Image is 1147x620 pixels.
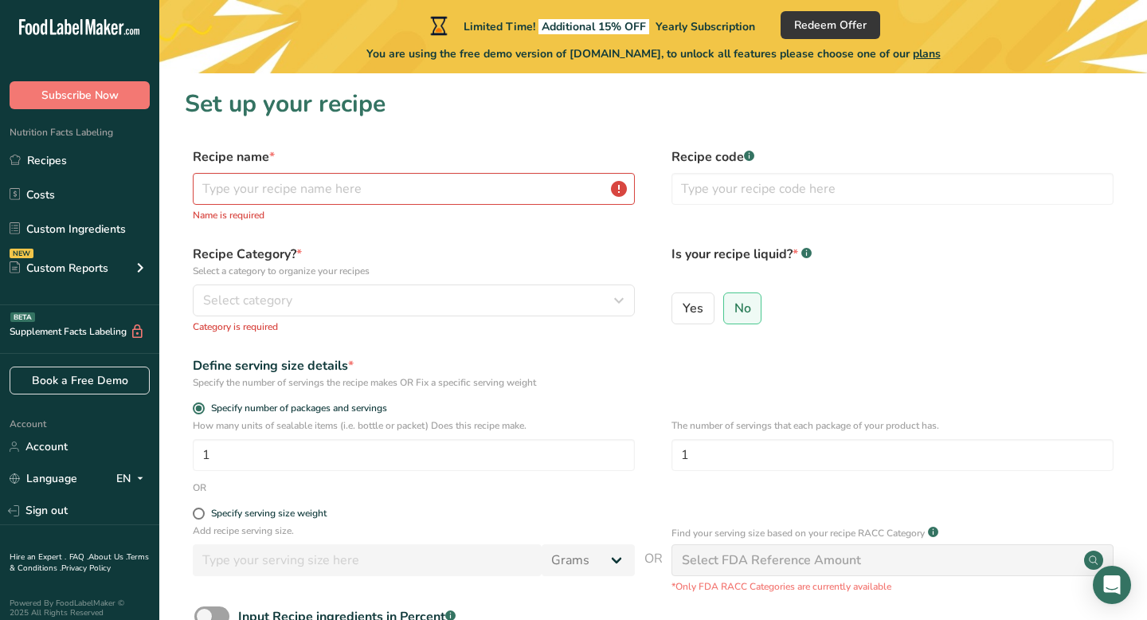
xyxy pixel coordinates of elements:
div: Define serving size details [193,356,635,375]
div: EN [116,469,150,489]
input: Type your serving size here [193,544,542,576]
div: Powered By FoodLabelMaker © 2025 All Rights Reserved [10,598,150,618]
a: Language [10,465,77,492]
p: Select a category to organize your recipes [193,264,635,278]
p: Category is required [193,320,635,334]
div: OR [193,481,206,495]
a: About Us . [88,551,127,563]
div: BETA [10,312,35,322]
span: plans [913,46,941,61]
p: The number of servings that each package of your product has. [671,418,1114,433]
div: Custom Reports [10,260,108,277]
label: Recipe code [671,147,1114,167]
span: Yearly Subscription [656,19,755,34]
input: Type your recipe code here [671,173,1114,205]
a: Hire an Expert . [10,551,66,563]
a: Terms & Conditions . [10,551,149,574]
span: Redeem Offer [794,17,867,33]
p: How many units of sealable items (i.e. bottle or packet) Does this recipe make. [193,418,635,433]
button: Subscribe Now [10,81,150,109]
div: Open Intercom Messenger [1093,566,1131,604]
label: Recipe name [193,147,635,167]
span: Select category [203,291,292,310]
a: Book a Free Demo [10,367,150,394]
button: Select category [193,284,635,316]
p: Add recipe serving size. [193,524,635,538]
div: Specify the number of servings the recipe makes OR Fix a specific serving weight [193,375,635,390]
label: Is your recipe liquid? [671,245,1114,286]
p: Name is required [193,208,635,222]
div: Limited Time! [427,16,755,35]
span: No [734,300,751,316]
div: Select FDA Reference Amount [682,551,861,570]
p: Find your serving size based on your recipe RACC Category [671,526,925,540]
label: Recipe Category? [193,245,635,278]
span: Yes [683,300,703,316]
h1: Set up your recipe [185,86,1122,122]
a: Privacy Policy [61,563,111,574]
span: OR [644,549,663,594]
span: Additional 15% OFF [538,19,649,34]
a: FAQ . [69,551,88,563]
p: *Only FDA RACC Categories are currently available [671,579,1114,594]
span: You are using the free demo version of [DOMAIN_NAME], to unlock all features please choose one of... [366,45,941,62]
input: Type your recipe name here [193,173,635,205]
div: NEW [10,249,33,258]
span: Specify number of packages and servings [205,402,387,414]
button: Redeem Offer [781,11,880,39]
span: Subscribe Now [41,87,119,104]
div: Specify serving size weight [211,508,327,520]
